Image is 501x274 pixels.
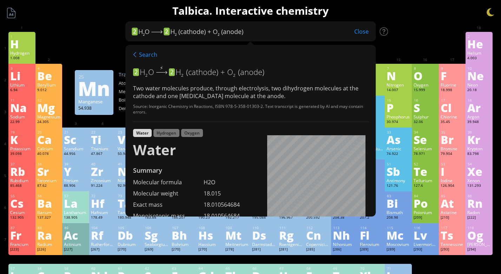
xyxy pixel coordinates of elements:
[333,247,356,253] div: [286]
[467,230,491,241] div: Og
[118,194,141,198] div: 73
[467,114,491,119] div: Argon
[37,146,61,151] div: Calcium
[10,151,34,157] div: 39.098
[279,247,303,253] div: [281]
[441,146,464,151] div: Bromine
[414,102,437,113] div: S
[172,241,195,247] div: Bohrium
[414,88,437,93] div: 15.999
[133,190,204,197] div: Molecular weight
[37,247,61,253] div: [226]
[119,88,154,95] div: Melting point
[119,97,154,103] div: Boiling point
[467,119,491,125] div: 39.948
[387,82,410,88] div: Nitrogen
[441,166,464,177] div: I
[145,247,168,253] div: [269]
[414,194,437,198] div: 84
[467,82,491,88] div: Neon
[333,241,356,247] div: Nihonium
[37,230,61,241] div: Ra
[414,210,437,215] div: Polonium
[467,56,491,61] div: 4.003
[133,84,369,100] div: Two water molecules produce, through electrolysis, two dihydrogen molecules at the cathode and on...
[387,98,410,103] div: 15
[387,215,410,221] div: 208.98
[133,68,139,76] mark: 2
[64,134,87,145] div: Sc
[118,210,141,215] div: Tantalum
[119,105,154,111] div: Density
[387,102,410,113] div: P
[64,151,87,157] div: 44.956
[306,247,330,253] div: [285]
[91,215,114,221] div: 178.49
[138,27,150,36] span: H O
[10,178,34,183] div: Rubidium
[119,71,189,78] div: Transition Metal
[467,210,491,215] div: Radon
[204,212,369,220] div: 18.010564684
[468,34,491,39] div: 2
[213,27,219,36] span: O
[225,247,249,253] div: [278]
[441,215,464,221] div: [210]
[467,146,491,151] div: Krypton
[91,146,114,151] div: Titanium
[10,230,34,241] div: Fr
[468,194,491,198] div: 86
[414,82,437,88] div: Oxygen
[333,226,356,230] div: 113
[387,130,410,135] div: 33
[414,70,437,81] div: O
[172,215,195,221] div: 186.207
[387,241,410,247] div: Moscovium
[64,178,87,183] div: Yttrium
[467,134,491,145] div: Kr
[172,226,195,230] div: 107
[132,28,138,35] mark: 2
[467,166,491,177] div: Xe
[204,201,369,208] div: 18.010564684
[467,183,491,189] div: 131.293
[11,266,34,271] div: 57
[198,241,222,247] div: Hassium
[252,226,276,230] div: 110
[387,151,410,157] div: 74.922
[441,70,464,81] div: F
[91,166,114,177] div: Zr
[441,82,464,88] div: Fluorine
[10,210,34,215] div: Cesium
[441,178,464,183] div: Iodine
[118,226,141,230] div: 105
[91,198,114,209] div: Hf
[225,230,249,241] div: Mt
[441,134,464,145] div: Br
[441,230,464,241] div: Ts
[169,68,175,76] mark: 2
[414,230,437,241] div: Lv
[91,130,114,135] div: 22
[91,178,114,183] div: Zirconium
[64,210,87,215] div: Lanthanum
[10,38,34,49] div: H
[133,178,204,186] div: Molecular formula
[133,64,369,80] div: +
[10,114,34,119] div: Sodium
[11,34,34,39] div: 1
[360,247,383,253] div: [289]
[38,194,61,198] div: 56
[176,67,184,77] span: H
[441,102,464,113] div: Cl
[467,215,491,221] div: [222]
[78,105,110,111] div: 54.938
[78,83,110,94] div: Mn
[387,198,410,209] div: Bi
[91,183,114,189] div: 91.224
[441,114,464,119] div: Chlorine
[133,212,204,220] div: Monoisotopic mass
[91,230,114,241] div: Rf
[118,151,141,157] div: 50.942
[467,102,491,113] div: Ar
